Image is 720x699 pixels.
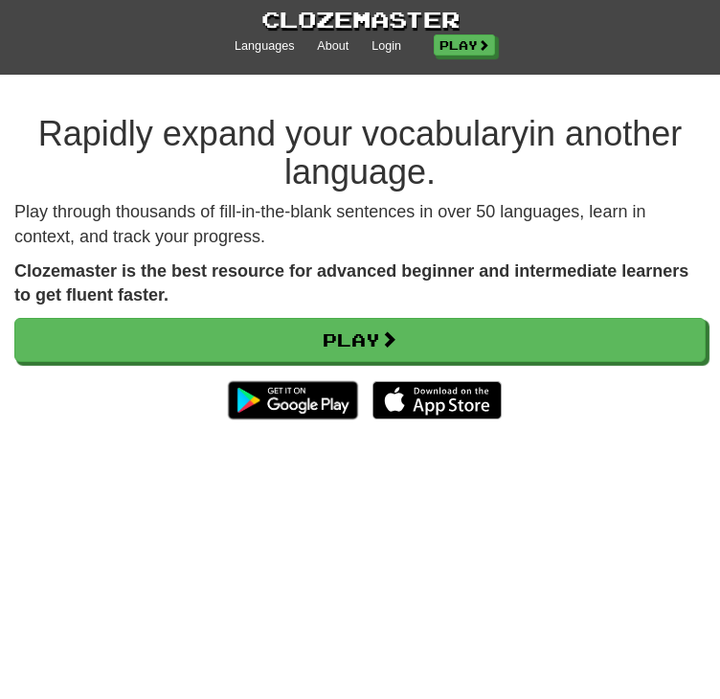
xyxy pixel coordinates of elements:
img: Get it on Google Play [218,372,367,429]
a: Login [371,38,401,56]
a: Languages [235,38,294,56]
a: About [317,38,349,56]
a: Play [434,34,495,56]
p: Play through thousands of fill-in-the-blank sentences in over 50 languages, learn in context, and... [14,200,706,249]
a: Clozemaster [261,4,460,35]
strong: Clozemaster is the best resource for advanced beginner and intermediate learners to get fluent fa... [14,261,688,305]
img: Download_on_the_App_Store_Badge_US-UK_135x40-25178aeef6eb6b83b96f5f2d004eda3bffbb37122de64afbaef7... [372,381,502,419]
a: Play [14,318,706,362]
